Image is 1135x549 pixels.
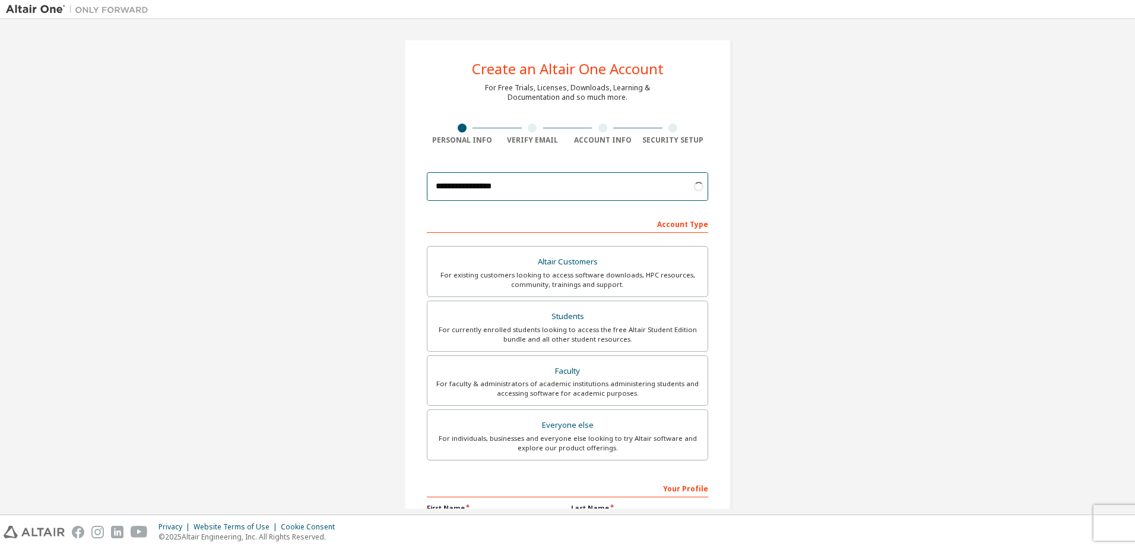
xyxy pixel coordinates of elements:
div: Create an Altair One Account [472,62,664,76]
div: For existing customers looking to access software downloads, HPC resources, community, trainings ... [435,270,700,289]
div: Personal Info [427,135,497,145]
div: Your Profile [427,478,708,497]
img: Altair One [6,4,154,15]
img: altair_logo.svg [4,526,65,538]
div: Cookie Consent [281,522,342,532]
div: For Free Trials, Licenses, Downloads, Learning & Documentation and so much more. [485,83,650,102]
div: Altair Customers [435,254,700,270]
div: Faculty [435,363,700,380]
img: facebook.svg [72,526,84,538]
div: For currently enrolled students looking to access the free Altair Student Edition bundle and all ... [435,325,700,344]
label: First Name [427,503,564,513]
p: © 2025 Altair Engineering, Inc. All Rights Reserved. [158,532,342,542]
div: Privacy [158,522,194,532]
img: youtube.svg [131,526,148,538]
img: linkedin.svg [111,526,123,538]
div: Website Terms of Use [194,522,281,532]
div: Account Type [427,214,708,233]
div: Everyone else [435,417,700,434]
div: Verify Email [497,135,568,145]
label: Last Name [571,503,708,513]
div: For individuals, businesses and everyone else looking to try Altair software and explore our prod... [435,434,700,453]
div: For faculty & administrators of academic institutions administering students and accessing softwa... [435,379,700,398]
div: Students [435,308,700,325]
img: instagram.svg [91,526,104,538]
div: Security Setup [638,135,709,145]
div: Account Info [567,135,638,145]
